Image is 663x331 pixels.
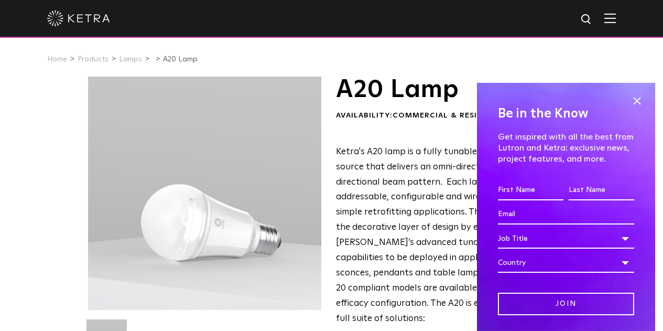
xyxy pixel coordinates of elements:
[604,13,616,23] img: Hamburger%20Nav.svg
[580,13,593,26] img: search icon
[78,56,108,63] a: Products
[336,77,574,103] h1: A20 Lamp
[498,180,563,200] input: First Name
[498,229,634,249] div: Job Title
[163,56,198,63] a: A20 Lamp
[498,104,634,124] h4: Be in the Know
[498,253,634,273] div: Country
[498,293,634,315] input: Join
[393,112,512,119] span: Commercial & Residential
[47,56,67,63] a: Home
[336,147,572,323] span: Ketra's A20 lamp is a fully tunable, calibrated light source that delivers an omni-directional or...
[336,111,574,121] div: Availability:
[498,132,634,164] p: Get inspired with all the best from Lutron and Ketra: exclusive news, project features, and more.
[498,205,634,225] input: Email
[569,180,634,200] input: Last Name
[119,56,142,63] a: Lamps
[47,10,110,26] img: ketra-logo-2019-white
